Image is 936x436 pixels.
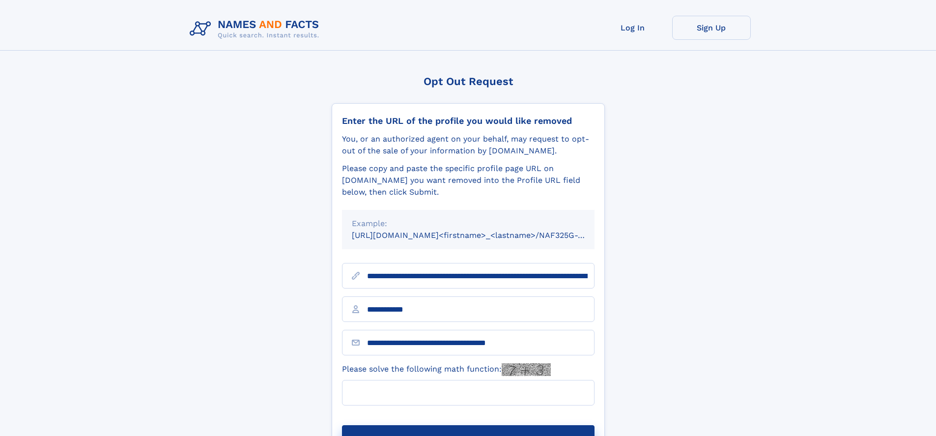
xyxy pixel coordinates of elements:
[594,16,672,40] a: Log In
[342,363,551,376] label: Please solve the following math function:
[672,16,751,40] a: Sign Up
[352,231,613,240] small: [URL][DOMAIN_NAME]<firstname>_<lastname>/NAF325G-xxxxxxxx
[352,218,585,230] div: Example:
[332,75,605,87] div: Opt Out Request
[342,133,595,157] div: You, or an authorized agent on your behalf, may request to opt-out of the sale of your informatio...
[342,116,595,126] div: Enter the URL of the profile you would like removed
[186,16,327,42] img: Logo Names and Facts
[342,163,595,198] div: Please copy and paste the specific profile page URL on [DOMAIN_NAME] you want removed into the Pr...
